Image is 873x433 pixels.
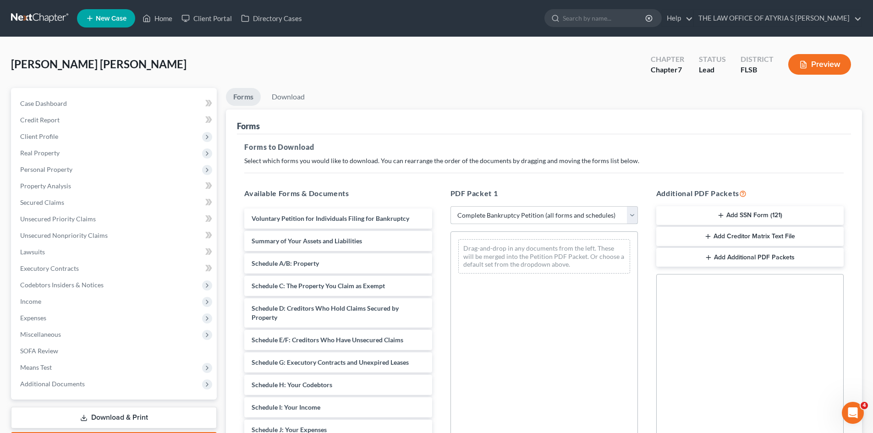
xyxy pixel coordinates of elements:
span: Schedule A/B: Property [252,259,319,267]
a: Executory Contracts [13,260,217,277]
a: Download & Print [11,407,217,428]
span: Credit Report [20,116,60,124]
div: Forms [237,121,260,132]
button: Preview [788,54,851,75]
div: Drag-and-drop in any documents from the left. These will be merged into the Petition PDF Packet. ... [458,239,630,274]
button: Add SSN Form (121) [656,206,844,225]
h5: Additional PDF Packets [656,188,844,199]
iframe: Intercom live chat [842,402,864,424]
div: Status [699,54,726,65]
span: Income [20,297,41,305]
a: Lawsuits [13,244,217,260]
span: Client Profile [20,132,58,140]
span: Summary of Your Assets and Liabilities [252,237,362,245]
a: SOFA Review [13,343,217,359]
button: Add Creditor Matrix Text File [656,227,844,246]
h5: Available Forms & Documents [244,188,432,199]
span: Schedule G: Executory Contracts and Unexpired Leases [252,358,409,366]
span: Schedule I: Your Income [252,403,320,411]
button: Add Additional PDF Packets [656,248,844,267]
a: Forms [226,88,261,106]
a: Secured Claims [13,194,217,211]
span: Schedule E/F: Creditors Who Have Unsecured Claims [252,336,403,344]
span: Case Dashboard [20,99,67,107]
a: Case Dashboard [13,95,217,112]
div: Chapter [651,54,684,65]
a: Credit Report [13,112,217,128]
div: District [741,54,774,65]
input: Search by name... [563,10,647,27]
span: Miscellaneous [20,330,61,338]
span: Unsecured Priority Claims [20,215,96,223]
a: Unsecured Nonpriority Claims [13,227,217,244]
a: Help [662,10,693,27]
span: Unsecured Nonpriority Claims [20,231,108,239]
span: Lawsuits [20,248,45,256]
span: [PERSON_NAME] [PERSON_NAME] [11,57,187,71]
span: Property Analysis [20,182,71,190]
span: Expenses [20,314,46,322]
span: New Case [96,15,126,22]
a: Home [138,10,177,27]
span: Real Property [20,149,60,157]
span: Schedule C: The Property You Claim as Exempt [252,282,385,290]
span: Codebtors Insiders & Notices [20,281,104,289]
a: Directory Cases [236,10,307,27]
span: Personal Property [20,165,72,173]
a: Property Analysis [13,178,217,194]
div: Chapter [651,65,684,75]
span: Means Test [20,363,52,371]
div: Lead [699,65,726,75]
span: 4 [861,402,868,409]
span: Schedule H: Your Codebtors [252,381,332,389]
span: Schedule D: Creditors Who Hold Claims Secured by Property [252,304,399,321]
a: Download [264,88,312,106]
a: THE LAW OFFICE OF ATYRIA S [PERSON_NAME] [694,10,862,27]
span: Executory Contracts [20,264,79,272]
span: Additional Documents [20,380,85,388]
a: Client Portal [177,10,236,27]
a: Unsecured Priority Claims [13,211,217,227]
span: SOFA Review [20,347,58,355]
span: 7 [678,65,682,74]
span: Secured Claims [20,198,64,206]
h5: PDF Packet 1 [450,188,638,199]
div: FLSB [741,65,774,75]
span: Voluntary Petition for Individuals Filing for Bankruptcy [252,214,409,222]
h5: Forms to Download [244,142,844,153]
p: Select which forms you would like to download. You can rearrange the order of the documents by dr... [244,156,844,165]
